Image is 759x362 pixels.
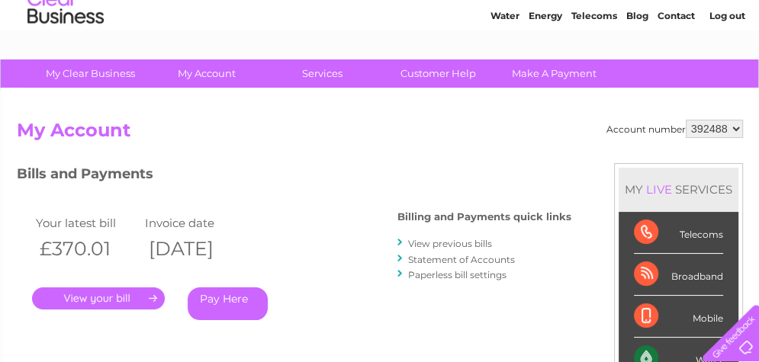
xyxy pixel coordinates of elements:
[408,254,515,265] a: Statement of Accounts
[141,233,251,264] th: [DATE]
[490,65,519,76] a: Water
[471,8,577,27] a: 0333 014 3131
[27,59,153,88] a: My Clear Business
[491,59,617,88] a: Make A Payment
[606,120,743,138] div: Account number
[626,65,648,76] a: Blog
[408,238,492,249] a: View previous bills
[259,59,385,88] a: Services
[634,212,723,254] div: Telecoms
[32,213,142,233] td: Your latest bill
[397,211,571,223] h4: Billing and Payments quick links
[643,182,675,197] div: LIVE
[20,8,741,74] div: Clear Business is a trading name of Verastar Limited (registered in [GEOGRAPHIC_DATA] No. 3667643...
[529,65,562,76] a: Energy
[634,254,723,296] div: Broadband
[375,59,501,88] a: Customer Help
[17,163,571,190] h3: Bills and Payments
[634,296,723,338] div: Mobile
[408,269,507,280] a: Paperless bill settings
[17,120,743,149] h2: My Account
[658,65,695,76] a: Contact
[27,40,105,86] img: logo.png
[709,65,745,76] a: Log out
[141,213,251,233] td: Invoice date
[571,65,617,76] a: Telecoms
[188,287,268,320] a: Pay Here
[143,59,269,88] a: My Account
[32,233,142,264] th: £370.01
[32,287,165,309] a: .
[619,168,738,211] div: MY SERVICES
